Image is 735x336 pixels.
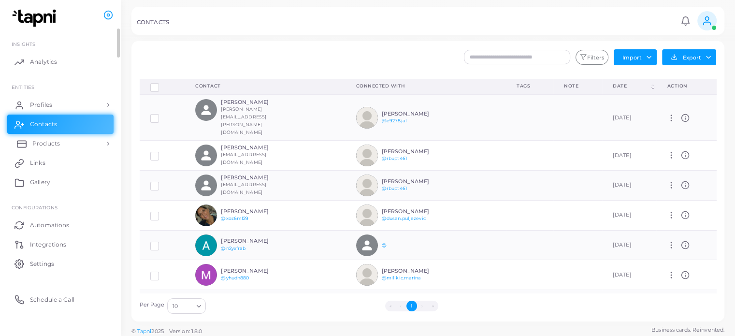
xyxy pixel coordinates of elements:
[382,156,407,161] a: @rbupt461
[200,103,213,117] svg: person fill
[7,234,114,254] a: Integrations
[7,134,114,153] a: Products
[221,268,292,274] h6: [PERSON_NAME]
[151,327,163,336] span: 2025
[356,107,378,129] img: avatar
[137,19,169,26] h5: CONTACTS
[7,290,114,309] a: Schedule a Call
[613,241,646,249] div: [DATE]
[382,242,387,248] a: @
[7,153,114,173] a: Links
[195,234,217,256] img: avatar
[30,178,50,187] span: Gallery
[140,301,165,309] label: Per Page
[382,118,407,123] a: @e9278jal
[30,58,57,66] span: Analytics
[613,114,646,122] div: [DATE]
[179,301,193,311] input: Search for option
[221,99,292,105] h6: [PERSON_NAME]
[7,215,114,234] a: Automations
[221,208,292,215] h6: [PERSON_NAME]
[30,101,52,109] span: Profiles
[7,254,114,273] a: Settings
[382,216,426,221] a: @dusan.puljezevic
[200,179,213,192] svg: person fill
[382,186,407,191] a: @rbupt461
[12,41,35,47] span: INSIGHTS
[221,145,292,151] h6: [PERSON_NAME]
[30,221,69,230] span: Automations
[221,106,266,135] small: [PERSON_NAME][EMAIL_ADDRESS][PERSON_NAME][DOMAIN_NAME]
[169,328,202,335] span: Version: 1.8.0
[12,84,34,90] span: ENTITIES
[30,260,54,268] span: Settings
[382,208,453,215] h6: [PERSON_NAME]
[360,239,374,252] svg: person fill
[356,145,378,166] img: avatar
[221,238,292,244] h6: [PERSON_NAME]
[356,175,378,196] img: avatar
[613,181,646,189] div: [DATE]
[221,246,245,251] a: @n2yxfrab
[208,301,615,311] ul: Pagination
[221,275,249,280] a: @yhudh880
[30,159,45,167] span: Links
[7,52,114,72] a: Analytics
[221,216,248,221] a: @xoz6mf29
[517,83,543,89] div: Tags
[7,115,114,134] a: Contacts
[406,301,417,311] button: Go to page 1
[221,152,266,165] small: [EMAIL_ADDRESS][DOMAIN_NAME]
[30,120,57,129] span: Contacts
[173,301,178,311] span: 10
[356,83,495,89] div: Connected With
[667,83,706,89] div: action
[614,49,657,65] button: Import
[382,178,453,185] h6: [PERSON_NAME]
[200,149,213,162] svg: person fill
[662,49,716,65] button: Export
[140,79,185,95] th: Row-selection
[9,9,62,27] img: logo
[131,327,202,336] span: ©
[195,205,217,226] img: avatar
[7,95,114,115] a: Profiles
[382,275,421,280] a: @milikic.marina
[30,240,66,249] span: Integrations
[221,182,266,195] small: [EMAIL_ADDRESS][DOMAIN_NAME]
[382,111,453,117] h6: [PERSON_NAME]
[651,326,724,334] span: Business cards. Reinvented.
[613,211,646,219] div: [DATE]
[613,152,646,160] div: [DATE]
[137,328,152,335] a: Tapni
[32,139,60,148] span: Products
[613,271,646,279] div: [DATE]
[356,264,378,286] img: avatar
[576,50,608,65] button: Filters
[564,83,591,89] div: Note
[30,295,74,304] span: Schedule a Call
[382,268,453,274] h6: [PERSON_NAME]
[221,175,292,181] h6: [PERSON_NAME]
[7,173,114,192] a: Gallery
[195,264,217,286] img: avatar
[382,148,453,155] h6: [PERSON_NAME]
[613,83,650,89] div: Date
[356,205,378,226] img: avatar
[167,298,206,314] div: Search for option
[195,83,334,89] div: Contact
[12,205,58,210] span: Configurations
